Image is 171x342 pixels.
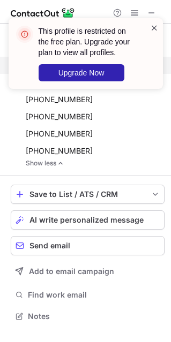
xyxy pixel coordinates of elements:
span: Upgrade Now [58,69,105,77]
button: Add to email campaign [11,262,165,281]
button: save-profile-one-click [11,185,165,204]
span: Notes [28,311,160,321]
button: Send email [11,236,165,255]
span: [PHONE_NUMBER] [26,112,93,121]
span: Add to email campaign [29,267,114,276]
span: AI write personalized message [29,216,144,224]
button: Upgrade Now [39,64,124,81]
button: Notes [11,309,165,324]
img: - [57,159,64,167]
div: Save to List / ATS / CRM [29,190,146,199]
header: This profile is restricted on the free plan. Upgrade your plan to view all profiles. [39,26,137,58]
span: [PHONE_NUMBER] [26,146,93,156]
span: Send email [29,241,70,250]
img: error [16,26,33,43]
span: [PHONE_NUMBER] [26,129,93,139]
button: AI write personalized message [11,210,165,230]
span: Find work email [28,290,160,300]
img: ContactOut v5.3.10 [11,6,75,19]
button: Find work email [11,287,165,302]
a: Show less [26,159,165,167]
